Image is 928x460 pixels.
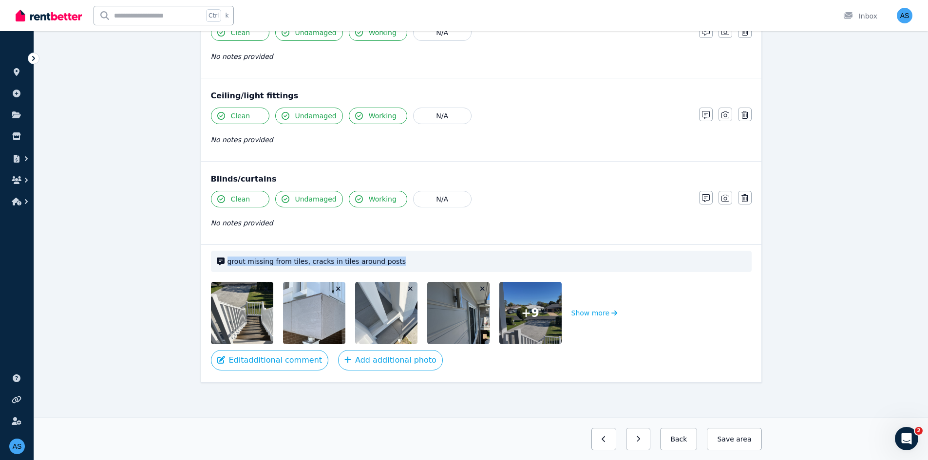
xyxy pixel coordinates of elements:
button: Editadditional comment [211,350,329,370]
button: Clean [211,191,269,207]
button: Working [349,191,407,207]
button: Undamaged [275,191,343,207]
div: Ceiling/light fittings [211,90,752,102]
button: Save area [707,428,761,450]
span: Clean [231,28,250,37]
button: Clean [211,108,269,124]
span: Clean [231,111,250,121]
span: Ctrl [206,9,221,22]
img: 20250831_231131314_iOS.jpg [355,282,438,344]
span: No notes provided [211,53,273,60]
span: grout missing from tiles, cracks in tiles around posts [227,257,746,266]
iframe: Intercom live chat [895,427,918,450]
span: Undamaged [295,111,337,121]
span: 2 [915,427,923,435]
button: Add additional photo [338,350,443,370]
span: Working [369,111,397,121]
div: Inbox [843,11,877,21]
span: k [225,12,228,19]
span: Working [369,28,397,37]
span: area [736,434,751,444]
span: Working [369,194,397,204]
button: Undamaged [275,108,343,124]
button: Working [349,108,407,124]
span: No notes provided [211,219,273,227]
img: 20250831_231112779_iOS.jpg [283,282,366,344]
button: Clean [211,24,269,41]
span: Undamaged [295,194,337,204]
button: Working [349,24,407,41]
button: Back [660,428,697,450]
span: No notes provided [211,136,273,144]
button: N/A [413,191,472,207]
img: 20250831_231147939_iOS.jpg [427,282,511,344]
div: Blinds/curtains [211,173,752,185]
button: N/A [413,24,472,41]
img: RentBetter [16,8,82,23]
img: Aaron Showell [9,439,25,454]
span: Undamaged [295,28,337,37]
img: 20250831_232514786_iOS.jpg [211,282,294,344]
img: Aaron Showell [897,8,912,23]
button: Show more [571,282,618,344]
span: + 9 [521,305,539,321]
button: Undamaged [275,24,343,41]
button: N/A [413,108,472,124]
span: Clean [231,194,250,204]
